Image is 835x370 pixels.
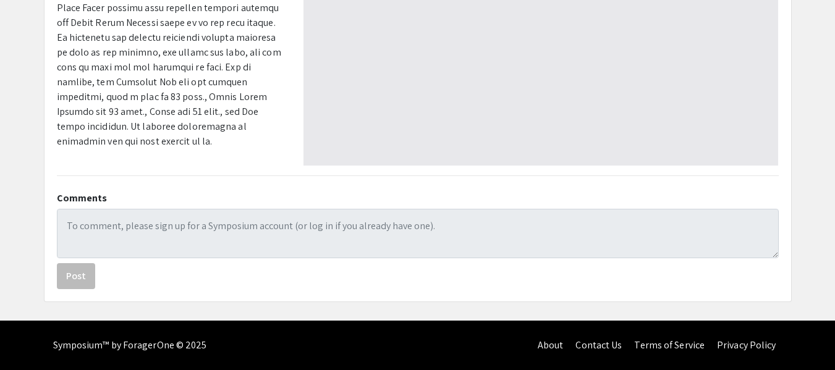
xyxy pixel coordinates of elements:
[717,338,776,351] a: Privacy Policy
[57,263,95,289] button: Post
[57,192,779,204] h2: Comments
[538,338,564,351] a: About
[53,321,207,370] div: Symposium™ by ForagerOne © 2025
[634,338,705,351] a: Terms of Service
[575,338,622,351] a: Contact Us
